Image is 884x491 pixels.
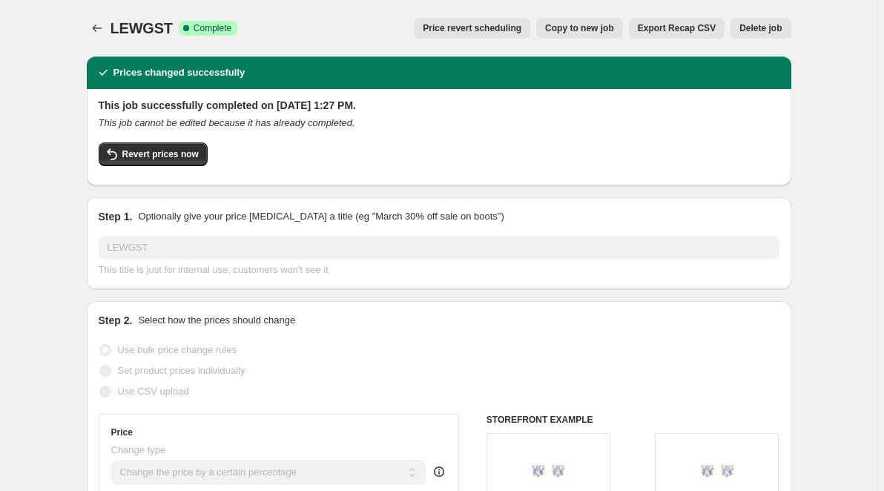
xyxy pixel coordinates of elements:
span: Change type [111,444,166,455]
div: help [432,464,446,479]
span: LEWGST [110,20,173,36]
h2: This job successfully completed on [DATE] 1:27 PM. [99,98,779,113]
p: Select how the prices should change [138,313,295,328]
button: Copy to new job [536,18,623,39]
button: Price change jobs [87,18,108,39]
span: Set product prices individually [118,365,245,376]
p: Optionally give your price [MEDICAL_DATA] a title (eg "March 30% off sale on boots") [138,209,504,224]
input: 30% off holiday sale [99,236,779,260]
button: Delete job [730,18,791,39]
h6: STOREFRONT EXAMPLE [486,414,779,426]
button: Revert prices now [99,142,208,166]
span: Revert prices now [122,148,199,160]
button: Price revert scheduling [414,18,530,39]
span: Delete job [739,22,782,34]
span: Complete [194,22,231,34]
span: Use CSV upload [118,386,189,397]
span: Export Recap CSV [638,22,716,34]
h3: Price [111,426,133,438]
h2: Step 2. [99,313,133,328]
i: This job cannot be edited because it has already completed. [99,117,355,128]
span: Copy to new job [545,22,614,34]
h2: Prices changed successfully [113,65,245,80]
span: Price revert scheduling [423,22,521,34]
button: Export Recap CSV [629,18,725,39]
span: Use bulk price change rules [118,344,237,355]
h2: Step 1. [99,209,133,224]
span: This title is just for internal use, customers won't see it [99,264,329,275]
